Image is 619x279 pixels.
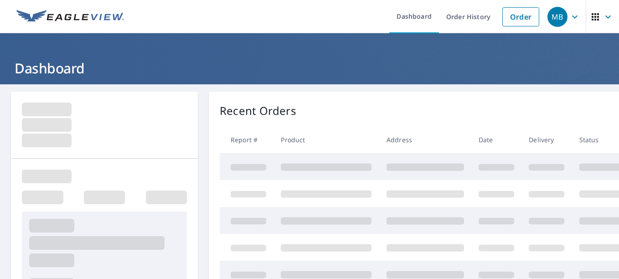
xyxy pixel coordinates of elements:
[220,126,273,153] th: Report #
[379,126,471,153] th: Address
[547,7,567,27] div: MB
[16,10,124,24] img: EV Logo
[220,103,296,119] p: Recent Orders
[521,126,572,153] th: Delivery
[471,126,521,153] th: Date
[11,59,608,77] h1: Dashboard
[273,126,379,153] th: Product
[502,7,539,26] a: Order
